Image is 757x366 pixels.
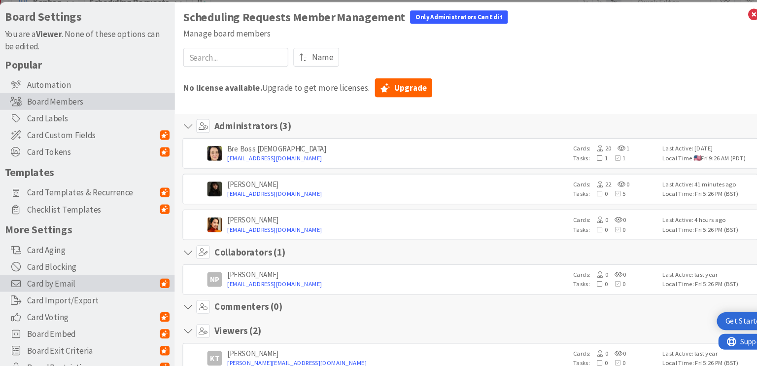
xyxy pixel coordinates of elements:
[641,181,727,189] div: Last Active: 41 minutes ago
[44,148,170,160] span: Card Tokens
[573,156,590,164] span: 1
[191,22,730,34] h1: Scheduling Requests Member Management
[641,156,727,165] div: Local Time: Fri 9:26 AM (PDT)
[590,266,607,273] span: 0
[233,339,552,348] div: [PERSON_NAME]
[557,348,636,357] div: Tasks:
[590,223,607,231] span: 0
[191,89,265,99] b: No license available.
[590,275,607,282] span: 0
[233,274,552,283] a: [EMAIL_ADDRESS][DOMAIN_NAME]
[24,66,178,78] h5: Popular
[220,243,287,254] h4: Collaborators
[220,125,293,136] h4: Administrators
[214,183,228,196] img: ES
[233,189,552,198] a: [EMAIL_ADDRESS][DOMAIN_NAME]
[574,147,593,155] span: 20
[233,348,552,357] a: [PERSON_NAME][EMAIL_ADDRESS][DOMAIN_NAME]
[590,349,607,356] span: 0
[736,302,745,311] div: 4
[19,238,183,254] div: Card Aging
[19,254,183,270] div: Card Blocking
[692,305,745,322] div: Open Get Started checklist, remaining modules: 4
[590,215,607,222] span: 0
[574,266,590,273] span: 0
[641,274,727,283] div: Local Time: Fri 5:26 PM (BST)
[220,317,265,328] h4: Viewers
[214,216,228,230] img: PM
[44,303,170,315] span: Card Voting
[590,340,607,347] span: 0
[574,340,590,347] span: 0
[557,214,636,223] div: Cards:
[573,275,590,282] span: 0
[557,189,636,198] div: Tasks:
[53,38,77,48] b: Viewer
[295,57,338,74] button: Name
[21,1,45,13] span: Support
[233,181,552,189] div: [PERSON_NAME]
[557,181,636,189] div: Cards:
[19,286,183,301] div: Card Import/Export
[593,147,610,155] span: 1
[641,348,727,357] div: Local Time: Fri 5:26 PM (BST)
[44,272,170,284] span: Card by Email
[557,265,636,274] div: Cards:
[404,22,496,34] div: Only Administrators Can Edit
[233,265,552,274] div: [PERSON_NAME]
[233,156,552,165] a: [EMAIL_ADDRESS][DOMAIN_NAME]
[19,99,183,115] div: Board Members
[233,214,552,223] div: [PERSON_NAME]
[700,308,737,318] div: Get Started
[276,243,287,254] span: ( 1 )
[281,124,293,136] span: ( 3 )
[641,265,727,274] div: Last Active: last year
[574,181,593,188] span: 22
[312,60,332,72] span: Name
[214,267,228,281] div: NP
[233,147,552,156] div: Bre Boss [DEMOGRAPHIC_DATA]
[24,167,178,180] h5: Templates
[273,294,284,305] span: ( 0 )
[557,339,636,348] div: Cards:
[191,57,290,74] input: Search...
[573,349,590,356] span: 0
[44,319,170,331] span: Board Embed
[574,215,590,222] span: 0
[214,149,228,163] img: BL
[557,147,636,156] div: Cards:
[371,85,425,103] a: Upgrade
[641,214,727,223] div: Last Active: 4 hours ago
[44,133,170,145] span: Card Custom Fields
[24,21,178,34] h4: Board Settings
[19,115,183,131] div: Card Labels
[233,223,552,232] a: [EMAIL_ADDRESS][DOMAIN_NAME]
[44,186,170,198] span: Card Templates & Recurrence
[24,37,178,61] div: You are a . None of these options can be edited.
[557,274,636,283] div: Tasks:
[641,147,727,156] div: Last Active: [DATE]
[24,221,178,233] h5: More Settings
[590,190,607,197] span: 5
[573,190,590,197] span: 0
[557,223,636,232] div: Tasks:
[19,83,183,99] div: Automation
[44,202,170,214] span: Checklist Templates
[214,341,228,355] div: KT
[641,223,727,232] div: Local Time: Fri 5:26 PM (BST)
[253,317,265,328] span: ( 2 )
[44,335,170,347] span: Board Exit Criteria
[671,158,677,163] img: us.png
[641,339,727,348] div: Last Active: last year
[44,351,170,363] span: Board Restrictions
[191,37,730,49] div: Manage board members
[641,189,727,198] div: Local Time: Fri 5:26 PM (BST)
[593,181,610,188] span: 0
[220,294,284,305] h4: Commenters
[573,223,590,231] span: 0
[557,156,636,165] div: Tasks:
[590,156,607,164] span: 1
[191,88,366,100] span: Upgrade to get more licenses.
